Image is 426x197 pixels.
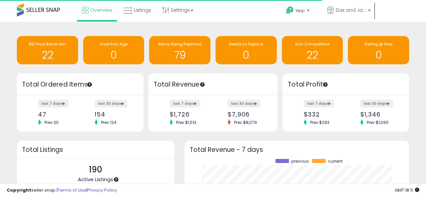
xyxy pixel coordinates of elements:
[360,111,397,118] div: $1,346
[87,50,141,61] h1: 0
[170,111,208,118] div: $1,726
[149,36,210,64] a: Items Being Repriced 79
[363,120,392,125] span: Prev: $1,090
[22,80,138,89] h3: Total Ordered Items
[348,36,409,64] a: Selling @ Max 0
[288,80,404,89] h3: Total Profit
[190,147,404,152] h3: Total Revenue - 7 days
[87,81,93,88] div: Tooltip anchor
[83,36,144,64] a: Inventory Age 0
[134,7,151,13] span: Listings
[228,100,260,107] label: last 30 days
[29,41,66,47] span: BB Price Below Min
[78,163,113,176] p: 190
[231,120,260,125] span: Prev: $8,079
[90,7,112,13] span: Overview
[170,100,200,107] label: last 7 days
[307,120,333,125] span: Prev: $293
[7,187,117,194] div: seller snap | |
[95,111,132,118] div: 154
[281,1,321,22] a: Help
[336,7,366,13] span: Dax and Jade Co.
[328,159,342,164] span: current
[17,36,78,64] a: BB Price Below Min 22
[360,100,393,107] label: last 30 days
[38,111,75,118] div: 47
[7,187,31,193] strong: Copyright
[282,36,343,64] a: Non Competitive 22
[154,80,272,89] h3: Total Revenue
[38,100,68,107] label: last 7 days
[228,111,266,118] div: $7,906
[98,120,120,125] span: Prev: 124
[173,120,200,125] span: Prev: $1,513
[158,41,202,47] span: Items Being Repriced
[295,41,329,47] span: Non Competitive
[322,81,328,88] div: Tooltip anchor
[219,50,273,61] h1: 0
[296,8,305,13] span: Help
[285,50,340,61] h1: 22
[229,41,263,47] span: Needs to Reprice
[304,111,341,118] div: $332
[78,176,113,183] span: Active Listings
[364,41,393,47] span: Selling @ Max
[41,120,62,125] span: Prev: 30
[216,36,277,64] a: Needs to Reprice 0
[22,147,169,152] h3: Total Listings
[58,187,86,193] a: Terms of Use
[87,187,117,193] a: Privacy Policy
[153,50,207,61] h1: 79
[199,81,205,88] div: Tooltip anchor
[286,6,294,14] i: Get Help
[304,100,334,107] label: last 7 days
[100,41,128,47] span: Inventory Age
[113,176,119,183] div: Tooltip anchor
[20,50,75,61] h1: 22
[291,159,309,164] span: previous
[351,50,406,61] h1: 0
[95,100,127,107] label: last 30 days
[395,187,419,193] span: 2025-08-11 18:11 GMT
